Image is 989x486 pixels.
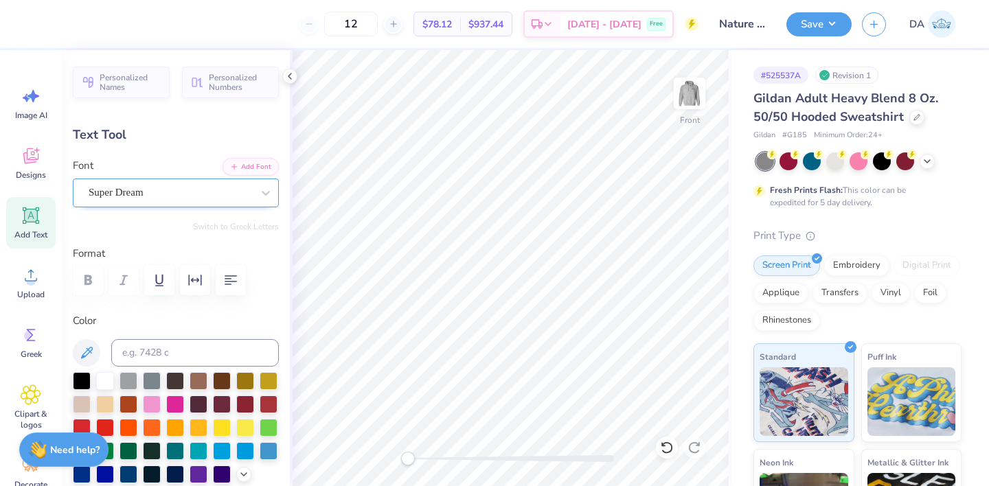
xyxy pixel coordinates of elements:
[753,67,808,84] div: # 525537A
[111,339,279,367] input: e.g. 7428 c
[73,313,279,329] label: Color
[8,408,54,430] span: Clipart & logos
[468,17,503,32] span: $937.44
[867,455,948,470] span: Metallic & Glitter Ink
[770,185,843,196] strong: Fresh Prints Flash:
[894,255,960,276] div: Digital Print
[867,349,896,364] span: Puff Ink
[760,349,796,364] span: Standard
[928,10,955,38] img: Deeksha Arora
[753,310,820,331] div: Rhinestones
[14,229,47,240] span: Add Text
[193,221,279,232] button: Switch to Greek Letters
[324,12,378,36] input: – –
[770,184,939,209] div: This color can be expedited for 5 day delivery.
[909,16,924,32] span: DA
[903,10,962,38] a: DA
[73,67,170,98] button: Personalized Names
[15,110,47,121] span: Image AI
[16,170,46,181] span: Designs
[650,19,663,29] span: Free
[422,17,452,32] span: $78.12
[21,349,42,360] span: Greek
[223,158,279,176] button: Add Font
[50,443,100,456] strong: Need help?
[567,17,641,32] span: [DATE] - [DATE]
[100,73,161,92] span: Personalized Names
[872,283,910,303] div: Vinyl
[815,67,878,84] div: Revision 1
[824,255,889,276] div: Embroidery
[73,158,93,174] label: Font
[753,130,775,141] span: Gildan
[182,67,279,98] button: Personalized Numbers
[676,80,703,107] img: Front
[867,367,956,436] img: Puff Ink
[401,452,415,465] div: Accessibility label
[753,90,938,125] span: Gildan Adult Heavy Blend 8 Oz. 50/50 Hooded Sweatshirt
[753,283,808,303] div: Applique
[709,10,776,38] input: Untitled Design
[914,283,946,303] div: Foil
[812,283,867,303] div: Transfers
[753,255,820,276] div: Screen Print
[73,246,279,262] label: Format
[680,114,700,126] div: Front
[760,455,793,470] span: Neon Ink
[786,12,852,36] button: Save
[814,130,883,141] span: Minimum Order: 24 +
[760,367,848,436] img: Standard
[73,126,279,144] div: Text Tool
[17,289,45,300] span: Upload
[782,130,807,141] span: # G185
[209,73,271,92] span: Personalized Numbers
[753,228,962,244] div: Print Type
